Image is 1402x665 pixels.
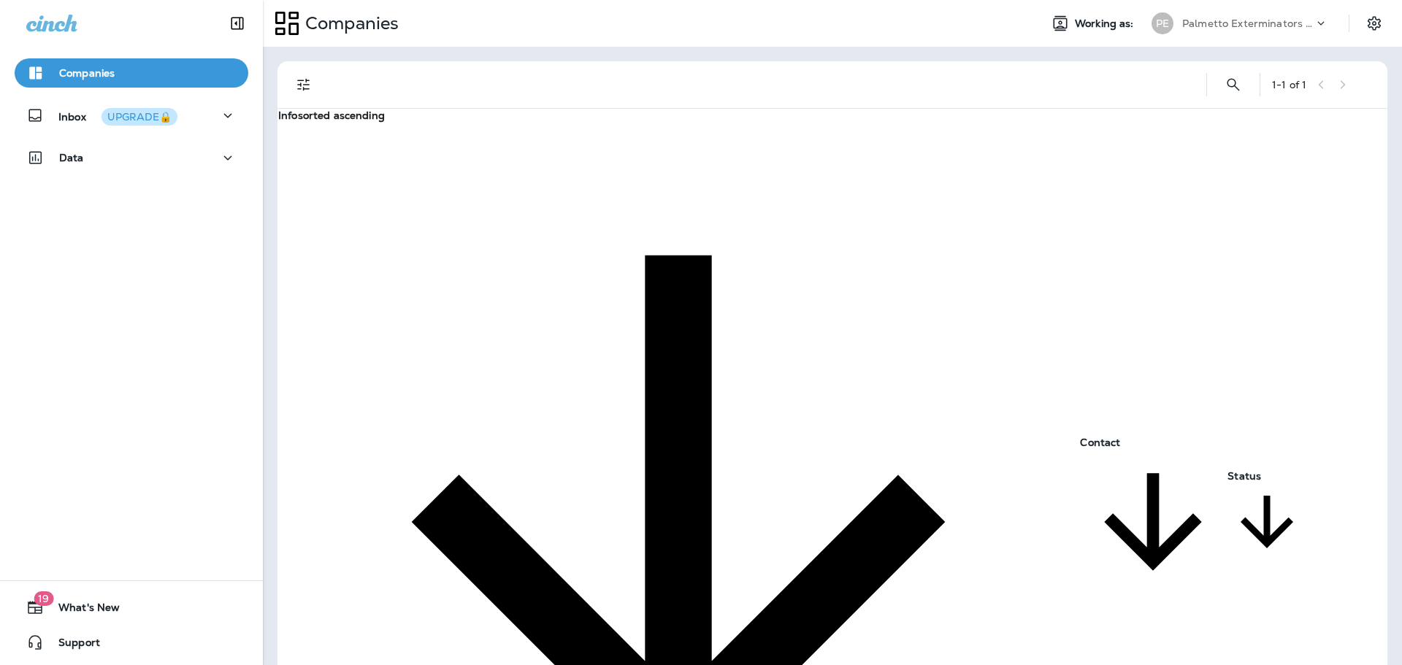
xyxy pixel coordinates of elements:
button: UPGRADE🔒 [101,108,177,126]
div: UPGRADE🔒 [107,112,172,122]
div: PE [1152,12,1173,34]
p: Data [59,152,84,164]
p: Companies [299,12,399,34]
span: Info [278,109,298,122]
span: Working as: [1075,18,1137,30]
span: Support [44,637,100,654]
span: Infosorted ascending [278,109,1079,528]
button: Data [15,143,248,172]
span: Status [1227,469,1306,527]
button: 19What's New [15,593,248,622]
span: What's New [44,601,120,619]
button: Filters [289,70,318,99]
p: Inbox [58,108,177,123]
p: Palmetto Exterminators LLC [1182,18,1314,29]
span: 19 [34,591,53,606]
button: Settings [1361,10,1387,36]
span: Contact [1080,436,1120,449]
button: InboxUPGRADE🔒 [15,101,248,130]
button: Search Companies [1219,70,1248,99]
button: Support [15,628,248,657]
span: Status [1227,469,1261,483]
button: Collapse Sidebar [217,9,258,38]
span: Contact [1080,436,1226,527]
p: Companies [59,67,115,79]
span: sorted ascending [298,109,385,122]
div: 1 - 1 of 1 [1272,79,1306,91]
button: Companies [15,58,248,88]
